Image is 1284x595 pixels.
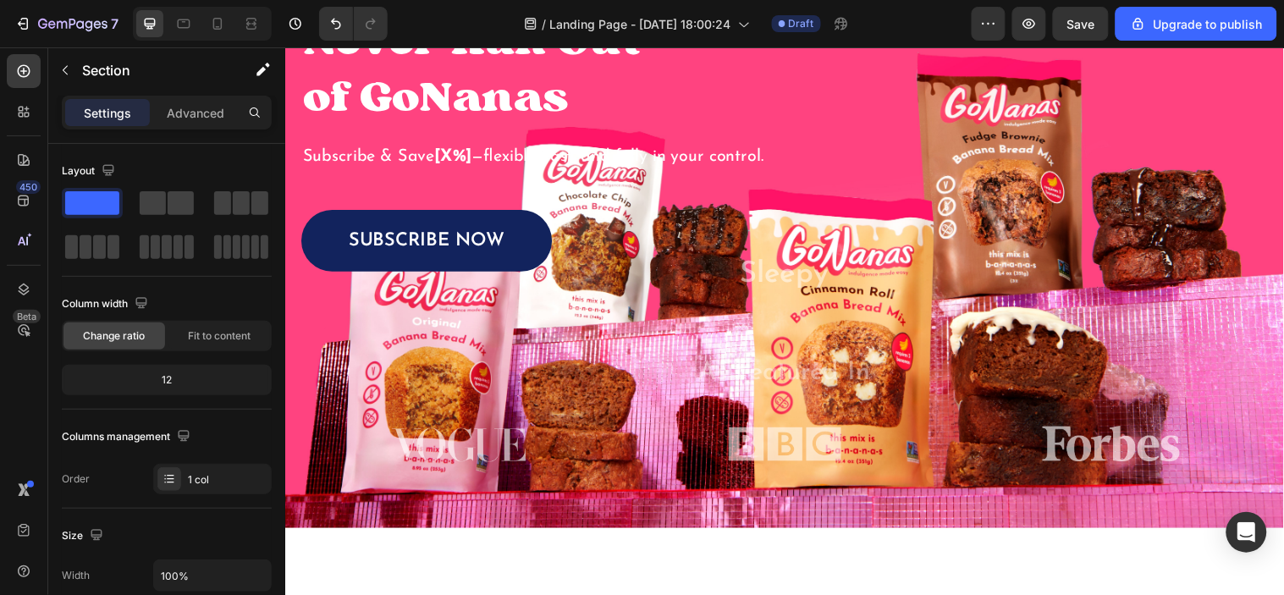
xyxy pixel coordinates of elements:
button: Upgrade to publish [1116,7,1277,41]
img: gempages_567366223780643777-2edcde92-695f-46cd-ac30-f44a2ebc7fe1.png [449,377,567,429]
img: gempages_567366223780643777-2d2522c3-ea92-4c37-a392-9ef26d01b679.png [763,383,916,422]
button: 7 [7,7,126,41]
span: Save [1067,17,1095,31]
div: Width [62,568,90,583]
span: Draft [789,16,814,31]
span: Change ratio [84,328,146,344]
div: 1 col [188,472,267,488]
p: 7 [111,14,118,34]
div: Open Intercom Messenger [1226,512,1267,553]
iframe: Design area [284,47,1284,595]
p: Section [82,60,221,80]
div: 450 [16,180,41,194]
p: Subscribe & Save —flexible, fast, and fully in your control. [19,101,997,122]
p: SUBSCRIBE NOW [65,185,223,208]
img: gempages_567366223780643777-5195b412-6a41-4dc2-9489-0a275ffe880e.png [107,385,245,421]
div: Beta [13,310,41,323]
div: 12 [65,368,268,392]
span: / [543,15,547,33]
input: Auto [154,560,271,591]
span: Landing Page - [DATE] 18:00:24 [550,15,731,33]
p: Advanced [167,104,224,122]
div: Columns management [62,426,194,449]
div: Column width [62,293,152,316]
div: Size [62,525,107,548]
div: Layout [62,160,118,183]
button: Save [1053,7,1109,41]
strong: [X%] [152,102,190,119]
span: Fit to content [188,328,251,344]
div: Order [62,471,90,487]
p: Sleepy [19,212,997,250]
a: SUBSCRIBE NOW [17,165,272,228]
p: Settings [84,104,131,122]
div: Upgrade to publish [1130,15,1263,33]
div: Undo/Redo [319,7,388,41]
p: As Featured In [19,315,997,348]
